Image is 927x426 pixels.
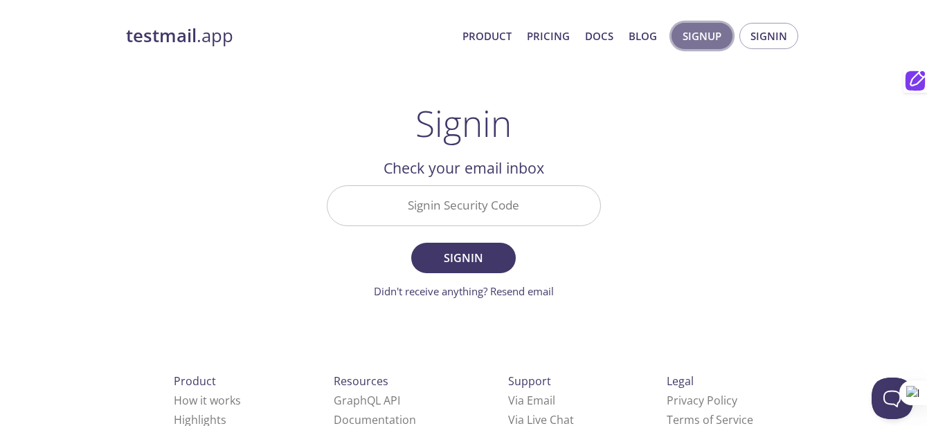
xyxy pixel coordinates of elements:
[174,393,241,408] a: How it works
[426,248,500,268] span: Signin
[126,24,451,48] a: testmail.app
[126,24,197,48] strong: testmail
[667,373,694,389] span: Legal
[334,373,388,389] span: Resources
[750,27,787,45] span: Signin
[334,393,400,408] a: GraphQL API
[415,102,512,144] h1: Signin
[174,373,216,389] span: Product
[462,27,512,45] a: Product
[739,23,798,49] button: Signin
[872,378,913,419] iframe: Help Scout Beacon - Open
[683,27,721,45] span: Signup
[411,243,515,273] button: Signin
[508,393,555,408] a: Via Email
[508,373,551,389] span: Support
[585,27,613,45] a: Docs
[527,27,570,45] a: Pricing
[667,393,737,408] a: Privacy Policy
[672,23,732,49] button: Signup
[327,156,601,180] h2: Check your email inbox
[629,27,657,45] a: Blog
[374,284,554,298] a: Didn't receive anything? Resend email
